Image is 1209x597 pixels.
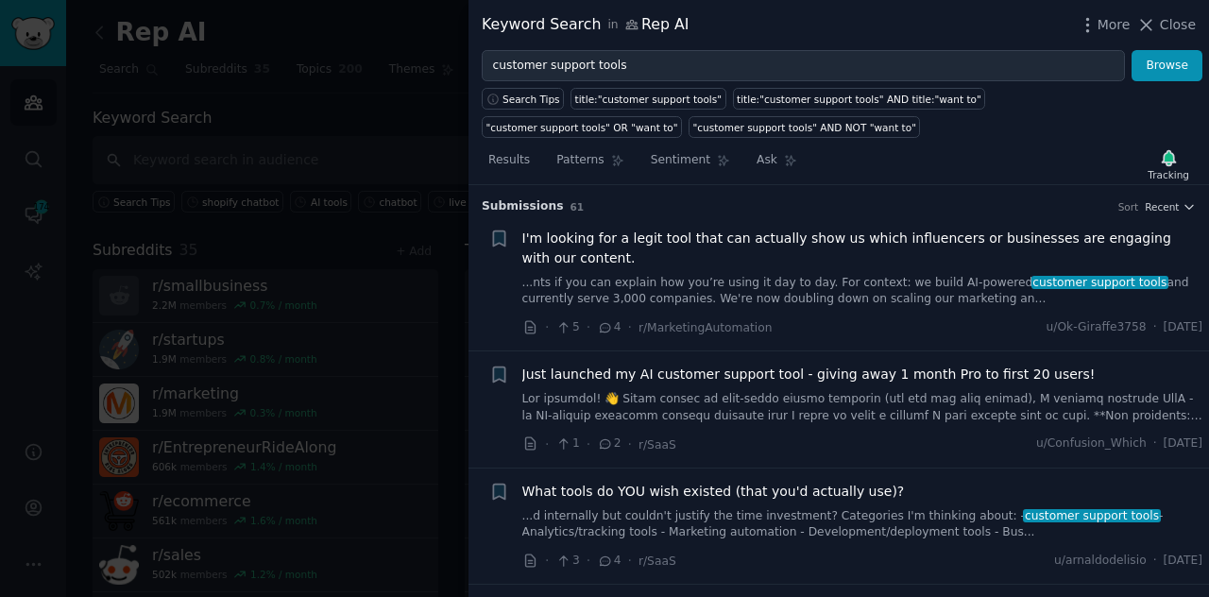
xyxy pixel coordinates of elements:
[522,482,905,502] a: What tools do YOU wish existed (that you'd actually use)?
[1153,553,1157,570] span: ·
[597,435,621,452] span: 2
[644,145,737,184] a: Sentiment
[1164,553,1202,570] span: [DATE]
[1098,15,1131,35] span: More
[1054,553,1147,570] span: u/arnaldodelisio
[1145,200,1179,213] span: Recent
[522,391,1203,424] a: Lor ipsumdol! 👋 Sitam consec ad elit-seddo eiusmo temporin (utl etd mag aliq enimad), M veniamq n...
[575,93,723,106] div: title:"customer support tools"
[482,13,689,37] div: Keyword Search Rep AI
[1136,15,1196,35] button: Close
[550,145,630,184] a: Patterns
[555,435,579,452] span: 1
[737,93,981,106] div: title:"customer support tools" AND title:"want to"
[1047,319,1147,336] span: u/Ok-Giraffe3758
[482,145,536,184] a: Results
[1160,15,1196,35] span: Close
[639,554,676,568] span: r/SaaS
[587,435,590,454] span: ·
[628,551,632,571] span: ·
[1153,435,1157,452] span: ·
[502,93,560,106] span: Search Tips
[570,88,726,110] a: title:"customer support tools"
[1078,15,1131,35] button: More
[750,145,804,184] a: Ask
[693,121,916,134] div: "customer support tools" AND NOT "want to"
[1164,319,1202,336] span: [DATE]
[597,319,621,336] span: 4
[628,317,632,337] span: ·
[486,121,678,134] div: "customer support tools" OR "want to"
[1023,509,1161,522] span: customer support tools
[733,88,986,110] a: title:"customer support tools" AND title:"want to"
[607,17,618,34] span: in
[522,275,1203,308] a: ...nts if you can explain how you’re using it day to day. For context: we build AI-poweredcustome...
[628,435,632,454] span: ·
[587,551,590,571] span: ·
[1132,50,1202,82] button: Browse
[639,438,676,452] span: r/SaaS
[757,152,777,169] span: Ask
[522,508,1203,541] a: ...d internally but couldn't justify the time investment? Categories I'm thinking about: -custome...
[1148,168,1189,181] div: Tracking
[1118,200,1139,213] div: Sort
[556,152,604,169] span: Patterns
[1145,200,1196,213] button: Recent
[488,152,530,169] span: Results
[689,116,920,138] a: "customer support tools" AND NOT "want to"
[597,553,621,570] span: 4
[545,551,549,571] span: ·
[1031,276,1169,289] span: customer support tools
[522,365,1096,384] a: Just launched my AI customer support tool - giving away 1 month Pro to first 20 users!
[570,201,585,213] span: 61
[482,198,564,215] span: Submission s
[522,229,1203,268] a: I'm looking for a legit tool that can actually show us which influencers or businesses are engagi...
[1164,435,1202,452] span: [DATE]
[651,152,710,169] span: Sentiment
[587,317,590,337] span: ·
[482,50,1125,82] input: Try a keyword related to your business
[555,319,579,336] span: 5
[545,317,549,337] span: ·
[545,435,549,454] span: ·
[1036,435,1147,452] span: u/Confusion_Which
[639,321,773,334] span: r/MarketingAutomation
[1153,319,1157,336] span: ·
[482,88,564,110] button: Search Tips
[1141,145,1196,184] button: Tracking
[555,553,579,570] span: 3
[482,116,682,138] a: "customer support tools" OR "want to"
